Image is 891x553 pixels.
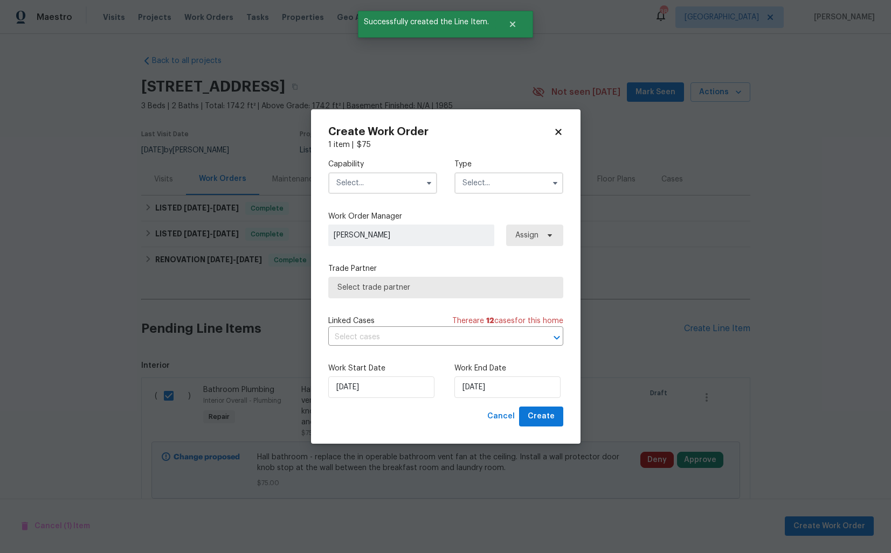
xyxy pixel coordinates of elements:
[549,177,562,190] button: Show options
[358,11,495,33] span: Successfully created the Line Item.
[328,316,375,326] span: Linked Cases
[486,317,494,325] span: 12
[328,127,554,137] h2: Create Work Order
[328,363,437,374] label: Work Start Date
[328,139,563,150] div: 1 item |
[454,376,561,398] input: M/D/YYYY
[487,410,515,423] span: Cancel
[328,376,434,398] input: M/D/YYYY
[328,329,533,346] input: Select cases
[328,263,563,274] label: Trade Partner
[515,230,538,241] span: Assign
[337,282,554,293] span: Select trade partner
[328,211,563,222] label: Work Order Manager
[328,172,437,194] input: Select...
[454,363,563,374] label: Work End Date
[454,159,563,170] label: Type
[483,407,519,426] button: Cancel
[519,407,563,426] button: Create
[328,159,437,170] label: Capability
[357,141,371,149] span: $ 75
[423,177,436,190] button: Show options
[452,316,563,326] span: There are case s for this home
[334,230,489,241] span: [PERSON_NAME]
[528,410,555,423] span: Create
[549,330,564,345] button: Open
[495,13,530,35] button: Close
[454,172,563,194] input: Select...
